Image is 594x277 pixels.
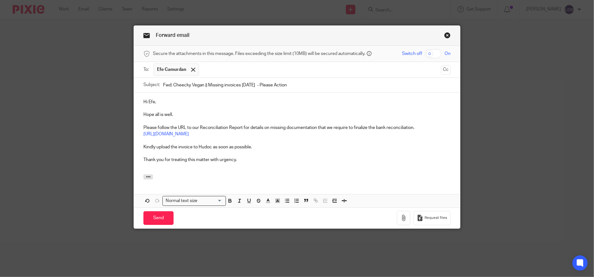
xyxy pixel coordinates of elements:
p: Kindly upload the invoice to Hudoc as soon as possible. [143,144,451,150]
div: Search for option [162,196,226,206]
span: Forward email [156,33,189,38]
span: Efe Camurdan [157,66,186,73]
label: Subject: [143,82,160,88]
a: [URL][DOMAIN_NAME] [143,132,189,136]
p: Hope all is well. [143,111,451,118]
p: Thank you for treating this matter with urgency. [143,157,451,163]
p: Hi Efe, [143,99,451,105]
p: Please follow the URL to our Reconciliation Report for details on missing documentation that we r... [143,125,451,131]
a: Close this dialog window [444,32,451,41]
button: Request files [413,211,450,225]
span: On [445,51,451,57]
span: Request files [425,215,447,220]
span: Switch off [402,51,422,57]
input: Search for option [199,198,222,204]
span: Secure the attachments in this message. Files exceeding the size limit (10MB) will be secured aut... [153,51,365,57]
input: Send [143,211,174,225]
span: Normal text size [164,198,199,204]
button: Cc [441,65,451,75]
label: To: [143,66,150,73]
